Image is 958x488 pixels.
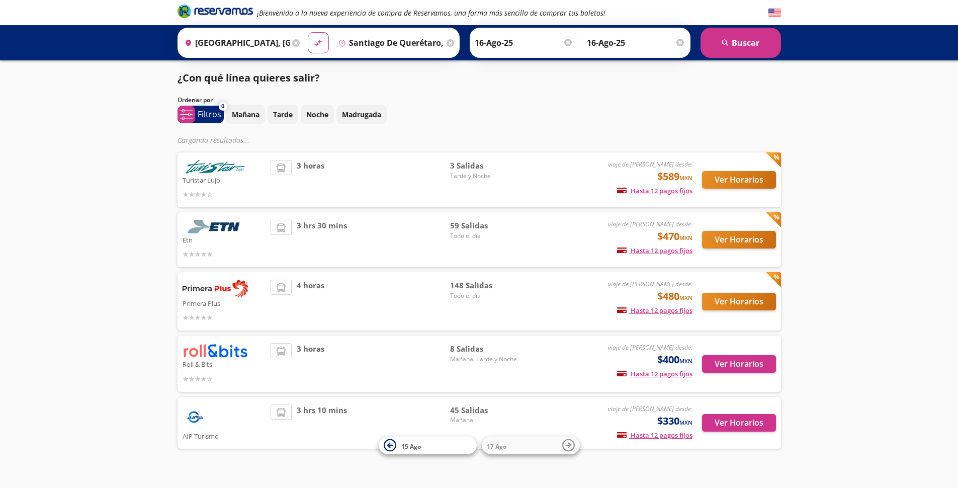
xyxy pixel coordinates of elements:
[679,234,692,241] small: MXN
[178,4,253,22] a: Brand Logo
[183,220,248,233] img: Etn
[475,30,573,55] input: Elegir Fecha
[301,105,334,124] button: Noche
[342,109,381,120] p: Madrugada
[268,105,298,124] button: Tarde
[679,357,692,365] small: MXN
[183,343,248,358] img: Roll & Bits
[183,280,248,297] img: Primera Plus
[450,355,520,364] span: Mañana, Tarde y Noche
[608,160,692,169] em: viaje de [PERSON_NAME] desde:
[768,7,781,19] button: English
[221,102,224,111] span: 0
[401,442,421,450] span: 15 Ago
[657,169,692,184] span: $589
[297,160,324,200] span: 3 horas
[450,220,520,231] span: 59 Salidas
[183,160,248,174] img: Turistar Lujo
[232,109,259,120] p: Mañana
[482,437,580,454] button: 17 Ago
[702,171,776,189] button: Ver Horarios
[617,186,692,195] span: Hasta 12 pagos fijos
[178,106,224,123] button: 0Filtros
[297,343,324,384] span: 3 horas
[297,404,347,442] span: 3 hrs 10 mins
[450,172,520,181] span: Tarde y Noche
[702,293,776,310] button: Ver Horarios
[334,30,444,55] input: Buscar Destino
[702,414,776,432] button: Ver Horarios
[679,174,692,182] small: MXN
[297,220,347,260] span: 3 hrs 30 mins
[183,297,266,309] p: Primera Plus
[450,291,520,300] span: Todo el día
[617,369,692,378] span: Hasta 12 pagos fijos
[608,404,692,413] em: viaje de [PERSON_NAME] desde:
[450,160,520,172] span: 3 Salidas
[178,4,253,19] i: Brand Logo
[617,306,692,315] span: Hasta 12 pagos fijos
[657,289,692,304] span: $480
[450,280,520,291] span: 148 Salidas
[198,108,221,120] p: Filtros
[257,8,605,18] em: ¡Bienvenido a la nueva experiencia de compra de Reservamos, una forma más sencilla de comprar tus...
[587,30,685,55] input: Opcional
[379,437,477,454] button: 15 Ago
[178,96,213,105] p: Ordenar por
[336,105,387,124] button: Madrugada
[702,231,776,249] button: Ver Horarios
[183,430,266,442] p: AIP Turismo
[608,343,692,352] em: viaje de [PERSON_NAME] desde:
[679,294,692,301] small: MXN
[183,233,266,246] p: Etn
[701,28,781,58] button: Buscar
[183,358,266,370] p: Roll & Bits
[181,30,290,55] input: Buscar Origen
[183,174,266,186] p: Turistar Lujo
[178,135,249,145] em: Cargando resultados ...
[657,352,692,367] span: $400
[297,280,324,323] span: 4 horas
[657,414,692,429] span: $330
[608,220,692,228] em: viaje de [PERSON_NAME] desde:
[178,70,320,86] p: ¿Con qué línea quieres salir?
[273,109,293,120] p: Tarde
[450,404,520,416] span: 45 Salidas
[617,431,692,440] span: Hasta 12 pagos fijos
[487,442,506,450] span: 17 Ago
[226,105,265,124] button: Mañana
[450,416,520,425] span: Mañana
[702,355,776,373] button: Ver Horarios
[450,231,520,240] span: Todo el día
[617,246,692,255] span: Hasta 12 pagos fijos
[608,280,692,288] em: viaje de [PERSON_NAME] desde:
[450,343,520,355] span: 8 Salidas
[679,419,692,426] small: MXN
[657,229,692,244] span: $470
[183,404,208,430] img: AIP Turismo
[306,109,328,120] p: Noche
